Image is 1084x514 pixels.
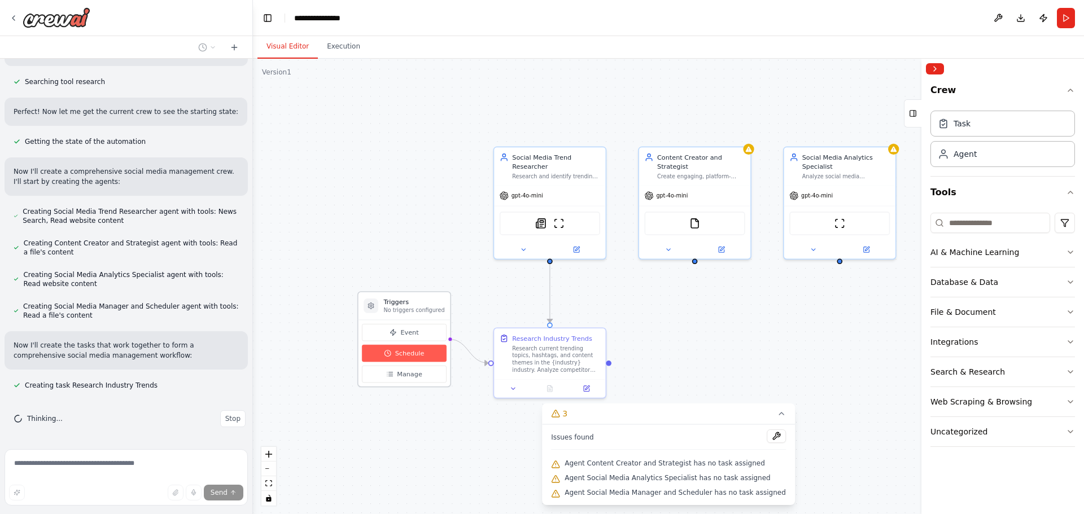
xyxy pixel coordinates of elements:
button: Search & Research [930,357,1075,386]
div: Research Industry Trends [512,334,592,343]
span: Creating task Research Industry Trends [25,381,158,390]
div: Create engaging, platform-specific social media content based on trending topics and brand guidel... [657,173,745,180]
img: ScrapeWebsiteTool [834,218,845,229]
button: Visual Editor [257,35,318,59]
span: Creating Content Creator and Strategist agent with tools: Read a file's content [24,239,239,257]
button: zoom in [261,447,276,462]
div: Research Industry TrendsResearch current trending topics, hashtags, and content themes in the {in... [493,327,607,398]
button: Improve this prompt [9,485,25,500]
nav: breadcrumb [294,12,351,24]
button: Web Scraping & Browsing [930,387,1075,416]
span: Send [211,488,228,497]
div: AI & Machine Learning [930,247,1019,258]
p: Now I'll create the tasks that work together to form a comprehensive social media management work... [14,340,239,361]
div: Analyze social media performance metrics, engagement rates, and audience behavior patterns for {c... [802,173,890,180]
span: gpt-4o-mini [801,192,833,200]
img: SerplyNewsSearchTool [535,218,546,229]
div: Content Creator and Strategist [657,153,745,171]
span: gpt-4o-mini [656,192,688,200]
img: Logo [23,7,90,28]
div: Search & Research [930,366,1005,377]
button: Open in side panel [841,244,892,255]
button: Database & Data [930,267,1075,297]
span: gpt-4o-mini [512,192,543,200]
span: Thinking... [27,414,63,423]
button: Start a new chat [225,41,243,54]
div: Integrations [930,336,978,348]
button: Open in side panel [571,383,602,394]
button: fit view [261,476,276,491]
button: File & Document [930,297,1075,327]
img: ScrapeWebsiteTool [553,218,564,229]
button: Toggle Sidebar [917,59,926,514]
button: Collapse right sidebar [926,63,944,74]
button: Crew [930,79,1075,106]
div: Social Media Analytics SpecialistAnalyze social media performance metrics, engagement rates, and ... [783,147,897,260]
button: Open in side panel [550,244,602,255]
span: Issues found [551,433,594,442]
button: toggle interactivity [261,491,276,506]
div: TriggersNo triggers configuredEventScheduleManage [357,291,451,387]
p: Now I'll create a comprehensive social media management crew. I'll start by creating the agents: [14,166,239,187]
span: Getting the state of the automation [25,137,146,146]
div: Social Media Trend ResearcherResearch and identify trending topics, hashtags, and content themes ... [493,147,607,260]
div: Crew [930,106,1075,176]
div: Uncategorized [930,426,987,437]
button: Switch to previous chat [194,41,221,54]
span: Event [400,328,418,337]
span: Stop [225,414,241,423]
button: Manage [362,366,447,383]
button: Send [204,485,243,500]
span: 3 [562,408,567,419]
button: Open in side panel [696,244,747,255]
span: Searching tool research [25,77,105,86]
span: Agent Social Media Analytics Specialist has no task assigned [565,473,771,482]
h3: Triggers [383,297,444,306]
div: Content Creator and StrategistCreate engaging, platform-specific social media content based on tr... [638,147,751,260]
p: No triggers configured [383,307,444,314]
div: Social Media Analytics Specialist [802,153,890,171]
div: Task [954,118,971,129]
div: File & Document [930,306,996,318]
button: Execution [318,35,369,59]
span: Creating Social Media Manager and Scheduler agent with tools: Read a file's content [23,302,239,320]
img: FileReadTool [689,218,700,229]
button: No output available [531,383,569,394]
div: Agent [954,148,977,160]
p: Perfect! Now let me get the current crew to see the starting state: [14,107,238,117]
div: Social Media Trend Researcher [512,153,600,171]
div: Version 1 [262,68,291,77]
button: zoom out [261,462,276,476]
button: Stop [220,410,246,427]
button: Uncategorized [930,417,1075,446]
div: Web Scraping & Browsing [930,396,1032,407]
span: Agent Content Creator and Strategist has no task assigned [565,459,765,468]
div: Database & Data [930,276,998,288]
button: Click to speak your automation idea [186,485,202,500]
button: Schedule [362,345,447,362]
button: Upload files [168,485,183,500]
span: Manage [397,370,422,379]
button: AI & Machine Learning [930,238,1075,267]
button: Tools [930,177,1075,208]
button: 3 [542,403,795,424]
span: Creating Social Media Trend Researcher agent with tools: News Search, Read website content [23,207,239,225]
span: Creating Social Media Analytics Specialist agent with tools: Read website content [23,270,239,288]
button: Hide left sidebar [260,10,276,26]
button: Event [362,324,447,341]
span: Agent Social Media Manager and Scheduler has no task assigned [565,488,786,497]
g: Edge from 2795608d-9673-4f90-857f-e491e5a66964 to 910455e3-b53b-4af7-9fd7-dd7829325192 [545,253,554,323]
button: Integrations [930,327,1075,357]
span: Schedule [395,349,425,358]
g: Edge from triggers to 910455e3-b53b-4af7-9fd7-dd7829325192 [449,335,488,367]
div: Tools [930,208,1075,456]
div: React Flow controls [261,447,276,506]
div: Research current trending topics, hashtags, and content themes in the {industry} industry. Analyz... [512,345,600,374]
div: Research and identify trending topics, hashtags, and content themes in {industry} to inform conte... [512,173,600,180]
